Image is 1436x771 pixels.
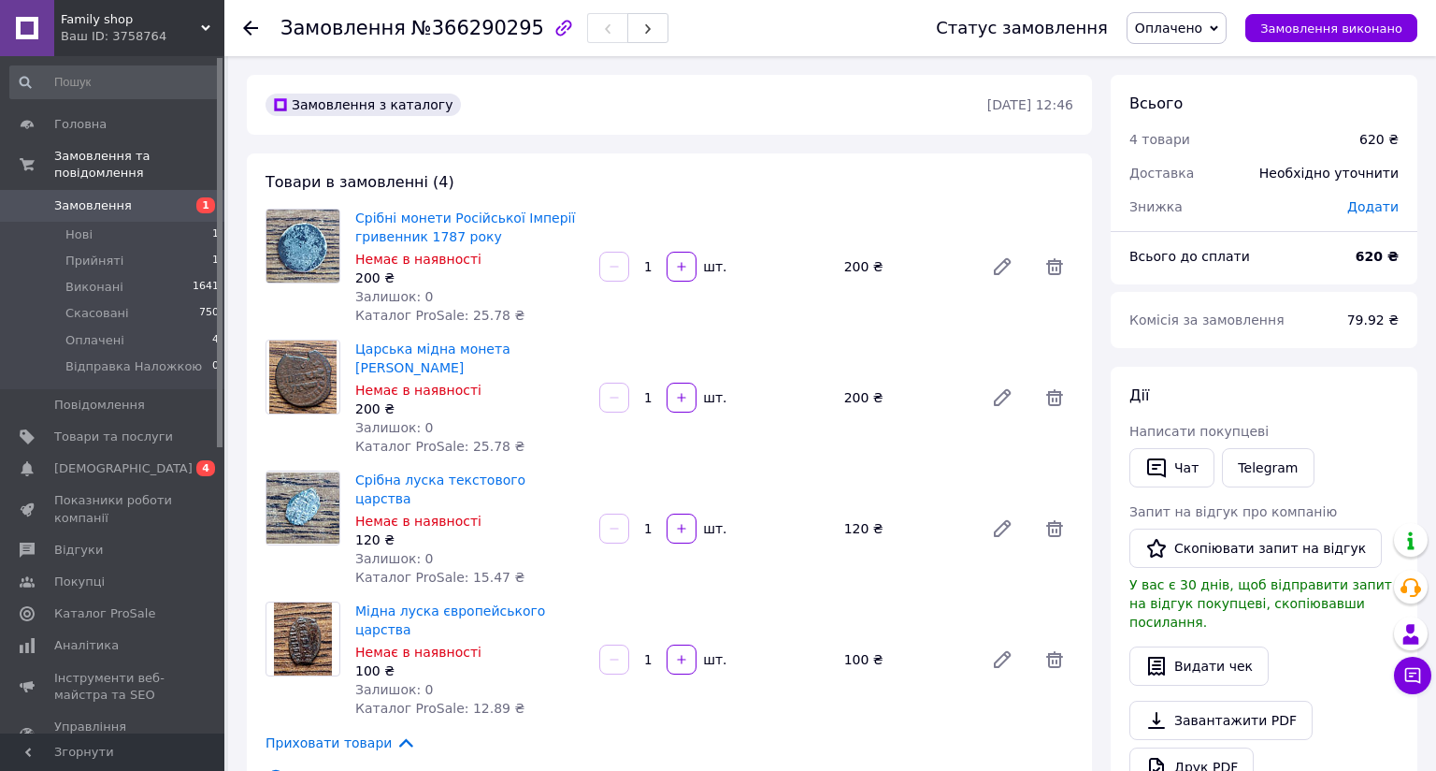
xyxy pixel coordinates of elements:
[355,645,481,660] span: Немає в наявності
[1260,22,1402,36] span: Замовлення виконано
[269,341,337,414] img: Царська мідна монета копейка Петра Першого
[1129,577,1392,630] span: У вас є 30 днів, щоб відправити запит на відгук покупцеві, скопіювавши посилання.
[65,253,123,269] span: Прийняті
[355,570,524,585] span: Каталог ProSale: 15.47 ₴
[837,516,976,542] div: 120 ₴
[1248,153,1410,194] div: Необхідно уточнити
[243,19,258,37] div: Повернутися назад
[1036,379,1073,416] span: Видалити
[837,647,976,673] div: 100 ₴
[54,397,145,414] span: Повідомлення
[65,332,124,349] span: Оплачені
[355,551,434,566] span: Залишок: 0
[1129,249,1250,264] span: Всього до сплати
[355,289,434,304] span: Залишок: 0
[54,670,173,704] span: Інструменти веб-майстра та SEO
[1356,249,1399,264] b: 620 ₴
[266,94,461,116] div: Замовлення з каталогу
[1129,647,1269,686] button: Видати чек
[54,197,132,214] span: Замовлення
[54,429,173,445] span: Товари та послуги
[355,420,434,435] span: Залишок: 0
[1135,21,1202,36] span: Оплачено
[355,439,524,454] span: Каталог ProSale: 25.78 ₴
[54,605,155,622] span: Каталог ProSale
[196,197,215,213] span: 1
[212,358,219,375] span: 0
[355,701,524,716] span: Каталог ProSale: 12.89 ₴
[1129,166,1194,181] span: Доставка
[1129,199,1183,214] span: Знижка
[698,650,728,669] div: шт.
[65,226,93,243] span: Нові
[266,473,339,544] img: Срібна луска текстового царства
[1129,386,1149,404] span: Дії
[1036,510,1073,547] span: Видалити
[1129,701,1313,740] a: Завантажити PDF
[355,662,584,680] div: 100 ₴
[355,473,525,506] a: Срібна луска текстового царства
[355,514,481,529] span: Немає в наявності
[212,332,219,349] span: 4
[61,28,224,45] div: Ваш ID: 3758764
[1036,248,1073,285] span: Видалити
[54,116,107,133] span: Головна
[984,379,1021,416] a: Редагувати
[355,252,481,267] span: Немає в наявності
[1347,313,1399,327] span: 79.92 ₴
[1129,424,1269,439] span: Написати покупцеві
[355,308,524,323] span: Каталог ProSale: 25.78 ₴
[212,226,219,243] span: 1
[1222,448,1314,487] a: Telegram
[54,148,224,182] span: Замовлення та повідомлення
[837,254,976,280] div: 200 ₴
[936,19,1108,37] div: Статус замовлення
[355,531,584,549] div: 120 ₴
[355,400,584,418] div: 200 ₴
[837,385,976,411] div: 200 ₴
[984,510,1021,547] a: Редагувати
[1129,448,1214,487] button: Чат
[9,65,221,99] input: Пошук
[266,733,416,753] span: Приховати товари
[1036,641,1073,678] span: Видалити
[54,542,103,559] span: Відгуки
[212,253,219,269] span: 1
[1129,95,1183,112] span: Всього
[355,682,434,697] span: Залишок: 0
[1394,657,1431,694] button: Чат з покупцем
[1359,130,1399,149] div: 620 ₴
[698,388,728,407] div: шт.
[984,248,1021,285] a: Редагувати
[54,574,105,590] span: Покупці
[193,279,219,296] span: 1641
[54,719,173,752] span: Управління сайтом
[65,279,123,296] span: Виконані
[65,305,129,322] span: Скасовані
[355,383,481,398] span: Немає в наявності
[987,97,1073,112] time: [DATE] 12:46
[355,342,510,375] a: Царська мідна монета [PERSON_NAME]
[1129,313,1285,327] span: Комісія за замовлення
[698,519,728,538] div: шт.
[1245,14,1417,42] button: Замовлення виконано
[54,637,119,654] span: Аналітика
[355,604,545,637] a: Мідна луска європейського царства
[355,269,584,287] div: 200 ₴
[1347,199,1399,214] span: Додати
[280,17,406,39] span: Замовлення
[54,460,193,477] span: [DEMOGRAPHIC_DATA]
[1129,504,1337,519] span: Запит на відгук про компанію
[698,257,728,276] div: шт.
[984,641,1021,678] a: Редагувати
[355,211,575,244] a: Срібні монети Російської Імперії гривенник 1787 року
[196,460,215,476] span: 4
[1129,529,1382,568] button: Скопіювати запит на відгук
[266,210,339,283] img: Срібні монети Російської Імперії гривенник 1787 року
[411,17,544,39] span: №366290295
[61,11,201,28] span: Family shop
[1129,132,1190,147] span: 4 товари
[54,492,173,526] span: Показники роботи компанії
[199,305,219,322] span: 750
[274,603,332,676] img: Мідна луска європейського царства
